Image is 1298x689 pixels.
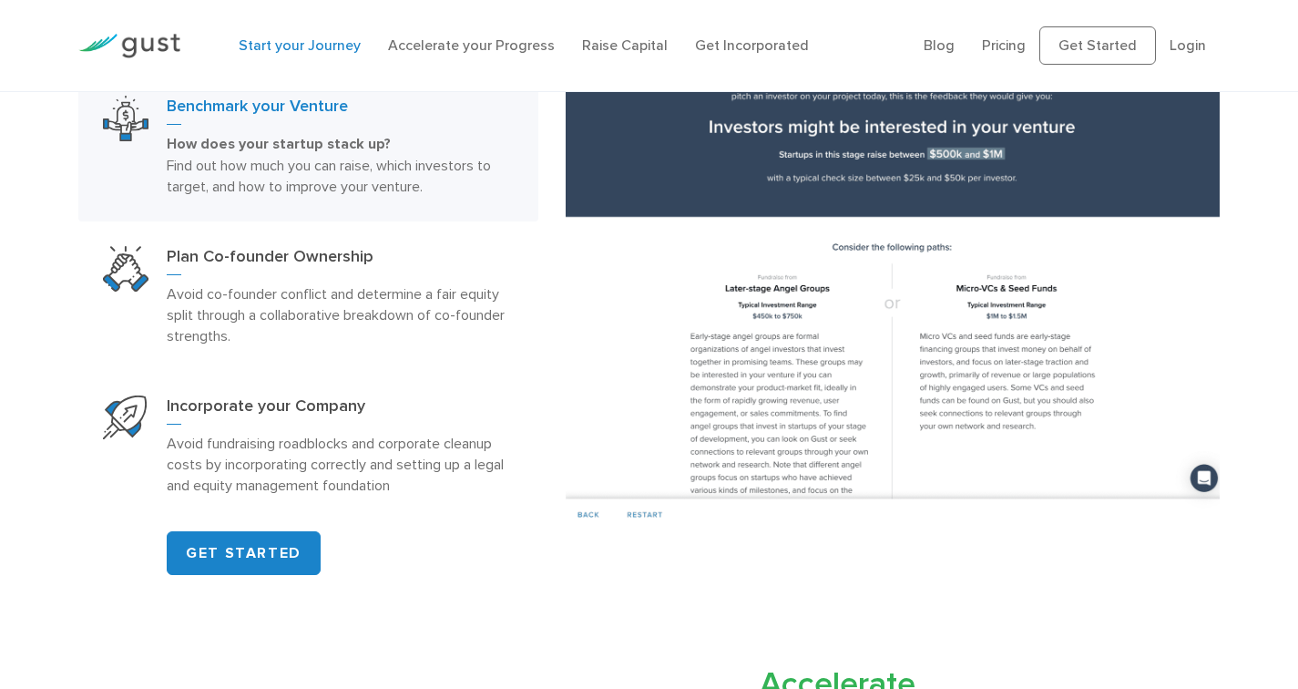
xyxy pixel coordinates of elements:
[167,246,513,275] h3: Plan Co-founder Ownership
[566,27,1220,530] img: Benchmark your Venture
[78,34,180,58] img: Gust Logo
[167,396,513,425] h3: Incorporate your Company
[167,433,513,496] p: Avoid fundraising roadblocks and corporate cleanup costs by incorporating correctly and setting u...
[1170,36,1206,54] a: Login
[103,246,148,292] img: Plan Co Founder Ownership
[78,71,537,221] a: Benchmark Your VentureBenchmark your VentureHow does your startup stack up? Find out how much you...
[167,157,491,195] span: Find out how much you can raise, which investors to target, and how to improve your venture.
[388,36,555,54] a: Accelerate your Progress
[924,36,955,54] a: Blog
[695,36,809,54] a: Get Incorporated
[167,283,513,346] p: Avoid co-founder conflict and determine a fair equity split through a collaborative breakdown of ...
[1039,26,1156,65] a: Get Started
[582,36,668,54] a: Raise Capital
[78,221,537,371] a: Plan Co Founder OwnershipPlan Co-founder OwnershipAvoid co-founder conflict and determine a fair ...
[167,135,391,153] strong: How does your startup stack up?
[239,36,361,54] a: Start your Journey
[103,396,147,439] img: Start Your Company
[167,96,513,125] h3: Benchmark your Venture
[982,36,1026,54] a: Pricing
[167,531,321,575] a: GET STARTED
[103,96,148,141] img: Benchmark Your Venture
[78,371,537,520] a: Start Your CompanyIncorporate your CompanyAvoid fundraising roadblocks and corporate cleanup cost...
